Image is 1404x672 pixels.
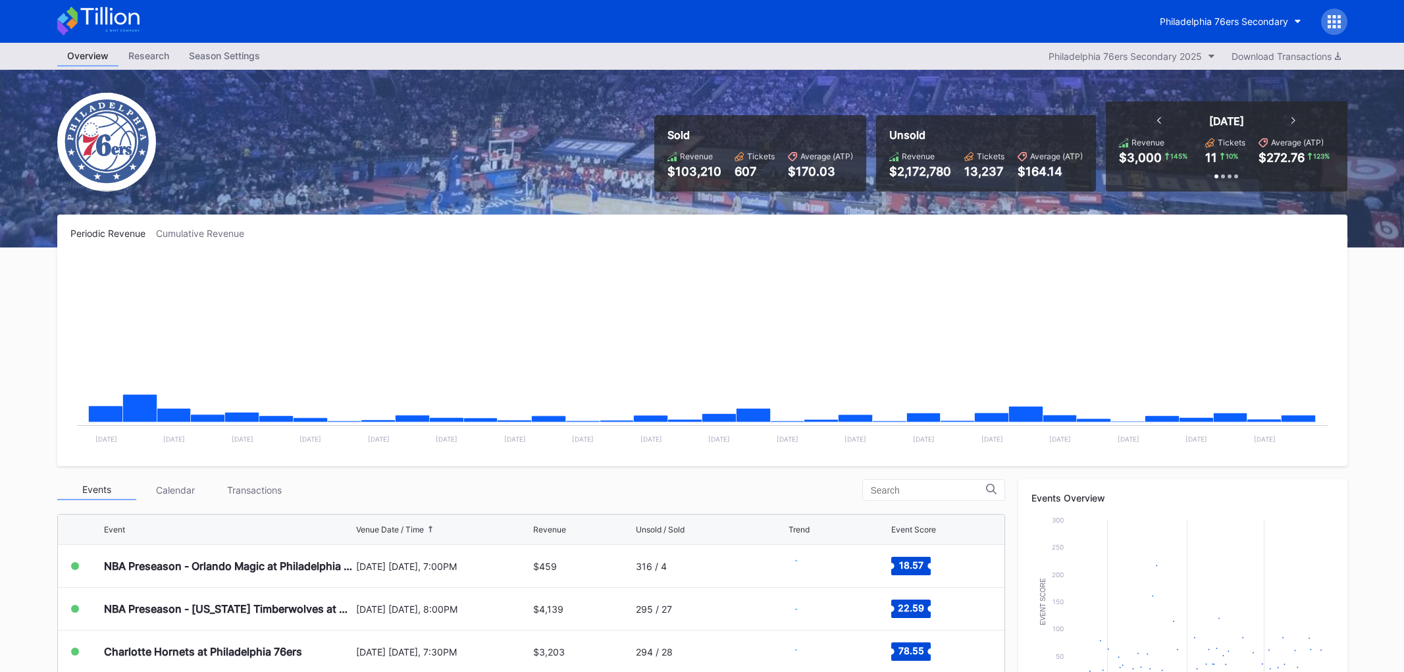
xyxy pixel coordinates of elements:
[1150,9,1311,34] button: Philadelphia 76ers Secondary
[1185,435,1207,443] text: [DATE]
[902,151,935,161] div: Revenue
[179,46,270,65] div: Season Settings
[1053,598,1064,606] text: 150
[104,559,353,573] div: NBA Preseason - Orlando Magic at Philadelphia 76ers
[636,561,667,572] div: 316 / 4
[680,151,713,161] div: Revenue
[1053,625,1064,633] text: 100
[533,561,557,572] div: $459
[735,165,775,178] div: 607
[572,435,594,443] text: [DATE]
[1225,47,1347,65] button: Download Transactions
[70,228,156,239] div: Periodic Revenue
[845,435,866,443] text: [DATE]
[800,151,853,161] div: Average (ATP)
[899,559,923,571] text: 18.57
[436,435,457,443] text: [DATE]
[179,46,270,66] a: Season Settings
[913,435,935,443] text: [DATE]
[667,128,853,142] div: Sold
[533,525,566,534] div: Revenue
[1042,47,1222,65] button: Philadelphia 76ers Secondary 2025
[636,525,685,534] div: Unsold / Sold
[118,46,179,66] a: Research
[57,480,136,500] div: Events
[667,165,721,178] div: $103,210
[1232,51,1341,62] div: Download Transactions
[156,228,255,239] div: Cumulative Revenue
[163,435,185,443] text: [DATE]
[789,592,828,625] svg: Chart title
[533,646,565,658] div: $3,203
[1224,151,1239,161] div: 10 %
[215,480,294,500] div: Transactions
[104,602,353,615] div: NBA Preseason - [US_STATE] Timberwolves at Philadelphia 76ers
[891,525,936,534] div: Event Score
[136,480,215,500] div: Calendar
[356,561,531,572] div: [DATE] [DATE], 7:00PM
[1205,151,1217,165] div: 11
[1209,115,1244,128] div: [DATE]
[889,128,1083,142] div: Unsold
[1131,138,1164,147] div: Revenue
[70,255,1334,453] svg: Chart title
[504,435,525,443] text: [DATE]
[57,46,118,66] a: Overview
[1271,138,1324,147] div: Average (ATP)
[898,602,924,613] text: 22.59
[1253,435,1275,443] text: [DATE]
[1049,51,1202,62] div: Philadelphia 76ers Secondary 2025
[747,151,775,161] div: Tickets
[299,435,321,443] text: [DATE]
[1039,578,1047,625] text: Event Score
[640,435,662,443] text: [DATE]
[964,165,1004,178] div: 13,237
[871,485,986,496] input: Search
[1056,652,1064,660] text: 50
[57,93,156,192] img: Philadelphia_76ers.png
[1259,151,1305,165] div: $272.76
[889,165,951,178] div: $2,172,780
[1169,151,1189,161] div: 145 %
[1052,543,1064,551] text: 250
[789,550,828,582] svg: Chart title
[231,435,253,443] text: [DATE]
[356,525,424,534] div: Venue Date / Time
[776,435,798,443] text: [DATE]
[118,46,179,65] div: Research
[1030,151,1083,161] div: Average (ATP)
[708,435,730,443] text: [DATE]
[95,435,117,443] text: [DATE]
[356,604,531,615] div: [DATE] [DATE], 8:00PM
[636,604,672,615] div: 295 / 27
[789,525,810,534] div: Trend
[367,435,389,443] text: [DATE]
[533,604,563,615] div: $4,139
[1312,151,1331,161] div: 123 %
[1218,138,1245,147] div: Tickets
[636,646,673,658] div: 294 / 28
[1052,516,1064,524] text: 300
[356,646,531,658] div: [DATE] [DATE], 7:30PM
[1119,151,1162,165] div: $3,000
[1049,435,1071,443] text: [DATE]
[1031,492,1334,504] div: Events Overview
[898,645,924,656] text: 78.55
[1160,16,1288,27] div: Philadelphia 76ers Secondary
[1117,435,1139,443] text: [DATE]
[788,165,853,178] div: $170.03
[789,635,828,668] svg: Chart title
[1018,165,1083,178] div: $164.14
[104,645,302,658] div: Charlotte Hornets at Philadelphia 76ers
[1052,571,1064,579] text: 200
[104,525,125,534] div: Event
[981,435,1002,443] text: [DATE]
[977,151,1004,161] div: Tickets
